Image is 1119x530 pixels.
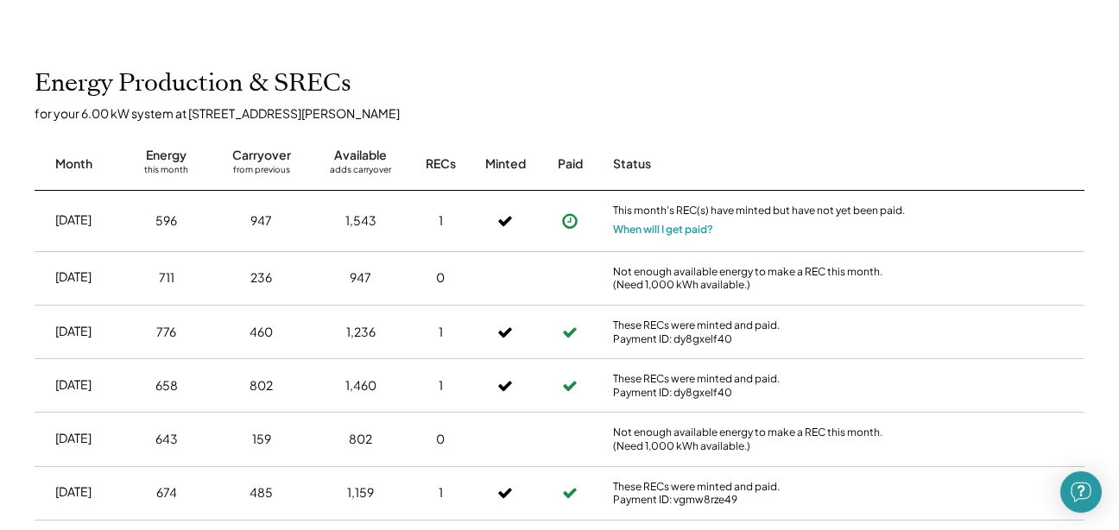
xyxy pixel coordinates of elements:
div: Carryover [232,147,291,164]
button: Payment approved, but not yet initiated. [557,208,583,234]
div: Month [55,155,92,173]
div: 1,543 [345,212,376,230]
div: 947 [350,269,371,287]
div: 1 [439,212,443,230]
div: These RECs were minted and paid. Payment ID: vgmw8rze49 [613,480,907,507]
div: These RECs were minted and paid. Payment ID: dy8gxelf40 [613,319,907,345]
div: 711 [159,269,174,287]
div: [DATE] [55,268,92,286]
div: 460 [250,324,273,341]
div: [DATE] [55,483,92,501]
div: [DATE] [55,211,92,229]
h2: Energy Production & SRECs [35,69,351,98]
div: 947 [250,212,272,230]
div: 643 [155,431,178,448]
div: adds carryover [330,164,391,181]
div: 485 [250,484,273,502]
div: RECs [426,155,456,173]
div: [DATE] [55,430,92,447]
div: 0 [436,431,445,448]
div: 802 [250,377,273,394]
div: 802 [349,431,372,448]
div: 674 [156,484,177,502]
div: 776 [156,324,176,341]
button: When will I get paid? [613,221,713,238]
div: from previous [233,164,290,181]
div: 0 [436,269,445,287]
div: 1 [439,324,443,341]
div: Available [334,147,387,164]
div: 1,460 [345,377,376,394]
div: Energy [146,147,186,164]
div: 1,159 [347,484,374,502]
div: 596 [155,212,177,230]
div: [DATE] [55,376,92,394]
div: Status [613,155,907,173]
div: 1,236 [346,324,376,341]
div: These RECs were minted and paid. Payment ID: dy8gxelf40 [613,372,907,399]
div: Minted [485,155,526,173]
div: 658 [155,377,178,394]
div: Paid [558,155,583,173]
div: this month [144,164,188,181]
div: Open Intercom Messenger [1060,471,1102,513]
div: 236 [250,269,272,287]
div: Not enough available energy to make a REC this month. (Need 1,000 kWh available.) [613,265,907,292]
div: 1 [439,484,443,502]
div: Not enough available energy to make a REC this month. (Need 1,000 kWh available.) [613,426,907,452]
div: [DATE] [55,323,92,340]
div: for your 6.00 kW system at [STREET_ADDRESS][PERSON_NAME] [35,105,1102,121]
div: 159 [252,431,271,448]
div: This month's REC(s) have minted but have not yet been paid. [613,204,907,221]
div: 1 [439,377,443,394]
